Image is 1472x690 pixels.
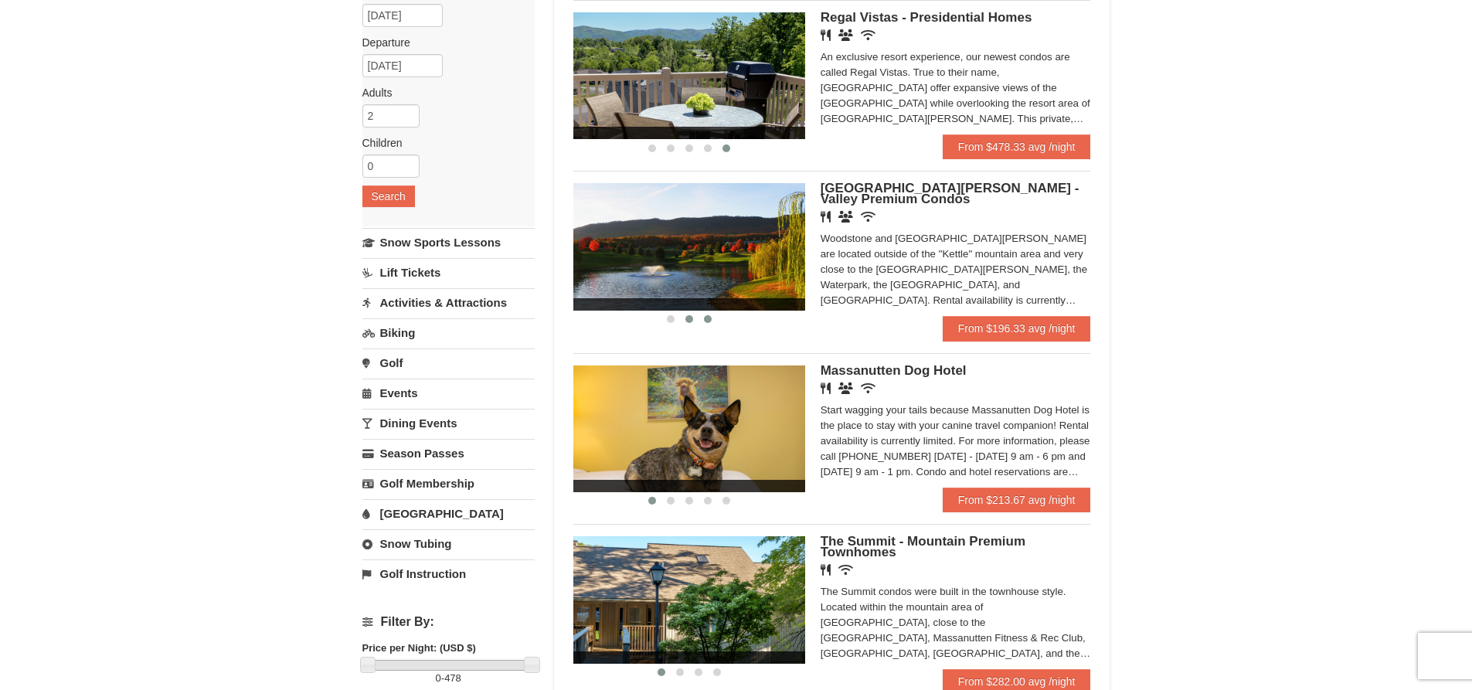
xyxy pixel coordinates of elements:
a: Dining Events [362,409,535,437]
i: Restaurant [821,29,831,41]
a: Snow Tubing [362,529,535,558]
span: 0 [436,672,441,684]
label: Children [362,135,523,151]
i: Banquet Facilities [838,382,853,394]
i: Banquet Facilities [838,211,853,223]
a: Biking [362,318,535,347]
i: Banquet Facilities [838,29,853,41]
a: Lift Tickets [362,258,535,287]
a: From $196.33 avg /night [943,316,1091,341]
label: Adults [362,85,523,100]
div: An exclusive resort experience, our newest condos are called Regal Vistas. True to their name, [G... [821,49,1091,127]
div: Start wagging your tails because Massanutten Dog Hotel is the place to stay with your canine trav... [821,403,1091,480]
a: [GEOGRAPHIC_DATA] [362,499,535,528]
i: Restaurant [821,382,831,394]
i: Restaurant [821,564,831,576]
a: Season Passes [362,439,535,467]
a: Activities & Attractions [362,288,535,317]
i: Wireless Internet (free) [861,382,875,394]
a: From $478.33 avg /night [943,134,1091,159]
a: Golf [362,348,535,377]
i: Wireless Internet (free) [838,564,853,576]
i: Restaurant [821,211,831,223]
i: Wireless Internet (free) [861,211,875,223]
span: [GEOGRAPHIC_DATA][PERSON_NAME] - Valley Premium Condos [821,181,1079,206]
label: Departure [362,35,523,50]
a: From $213.67 avg /night [943,488,1091,512]
strong: Price per Night: (USD $) [362,642,476,654]
a: Golf Membership [362,469,535,498]
i: Wireless Internet (free) [861,29,875,41]
a: Events [362,379,535,407]
div: Woodstone and [GEOGRAPHIC_DATA][PERSON_NAME] are located outside of the "Kettle" mountain area an... [821,231,1091,308]
a: Snow Sports Lessons [362,228,535,257]
span: Massanutten Dog Hotel [821,363,967,378]
span: Regal Vistas - Presidential Homes [821,10,1032,25]
div: The Summit condos were built in the townhouse style. Located within the mountain area of [GEOGRAP... [821,584,1091,661]
button: Search [362,185,415,207]
label: - [362,671,535,686]
a: Golf Instruction [362,559,535,588]
span: The Summit - Mountain Premium Townhomes [821,534,1025,559]
h4: Filter By: [362,615,535,629]
span: 478 [444,672,461,684]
